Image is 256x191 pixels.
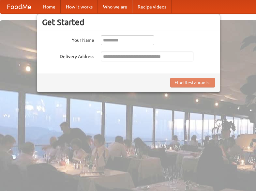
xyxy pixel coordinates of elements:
[98,0,132,13] a: Who we are
[42,35,94,43] label: Your Name
[42,52,94,60] label: Delivery Address
[42,17,215,27] h3: Get Started
[61,0,98,13] a: How it works
[38,0,61,13] a: Home
[0,0,38,13] a: FoodMe
[170,78,215,88] button: Find Restaurants!
[132,0,172,13] a: Recipe videos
